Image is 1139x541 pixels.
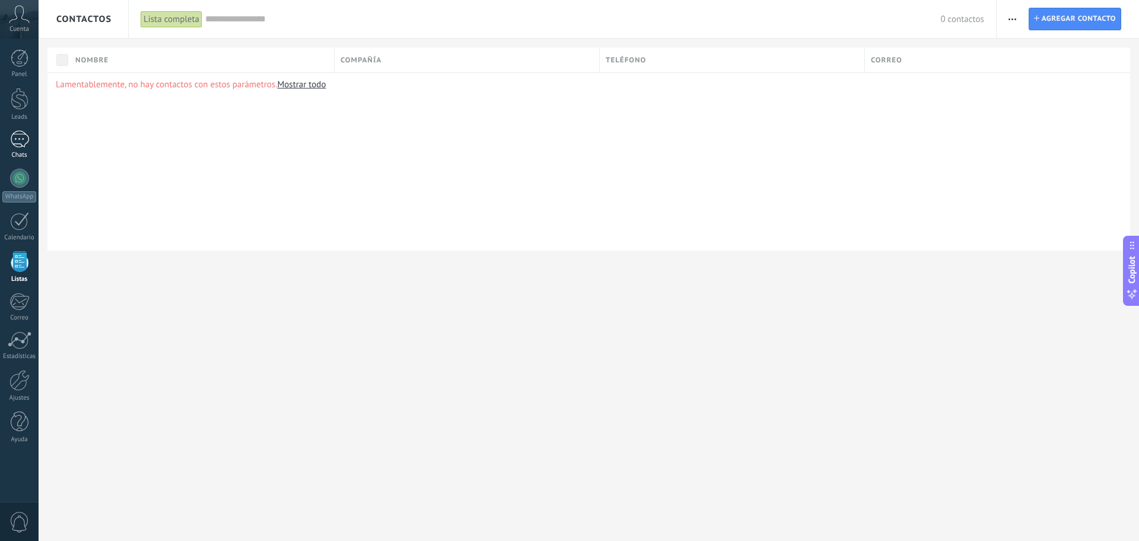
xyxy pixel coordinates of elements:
[56,14,112,25] span: Contactos
[606,55,646,66] span: Teléfono
[2,353,37,360] div: Estadísticas
[75,55,109,66] span: Nombre
[2,191,36,203] div: WhatsApp
[56,79,1122,90] p: Lamentablemente, no hay contactos con estos parámetros.
[9,26,29,33] span: Cuenta
[341,55,381,66] span: Compañía
[940,14,984,25] span: 0 contactos
[2,314,37,322] div: Correo
[1004,8,1021,30] button: Más
[1126,256,1138,283] span: Copilot
[2,276,37,283] div: Listas
[2,113,37,121] div: Leads
[277,79,326,90] a: Mostrar todo
[2,71,37,78] div: Panel
[1029,8,1121,30] a: Agregar contacto
[871,55,902,66] span: Correo
[2,436,37,444] div: Ayuda
[2,151,37,159] div: Chats
[1042,8,1116,30] span: Agregar contacto
[141,11,202,28] div: Lista completa
[2,394,37,402] div: Ajustes
[2,234,37,242] div: Calendario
